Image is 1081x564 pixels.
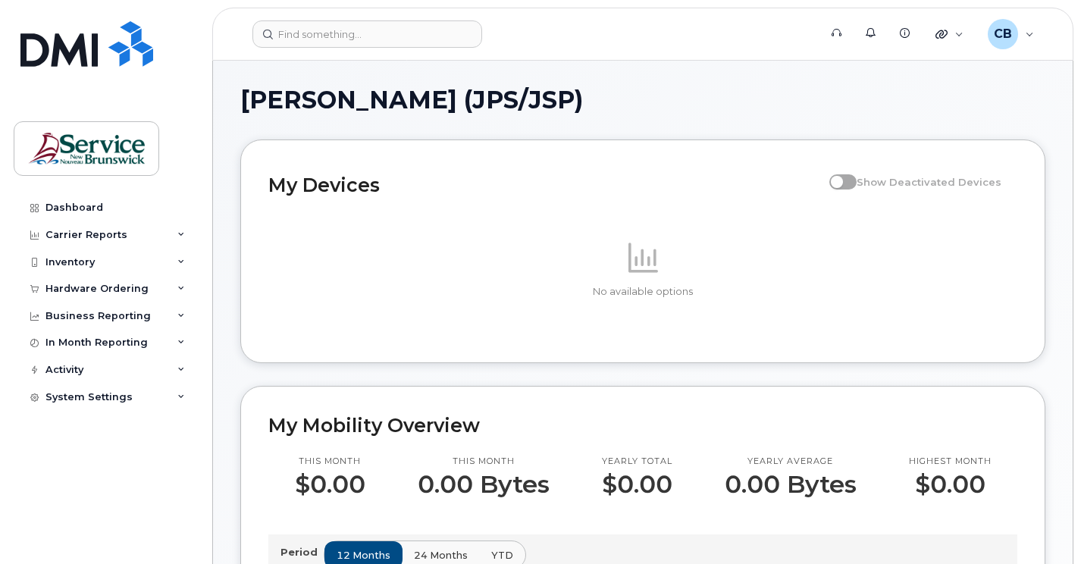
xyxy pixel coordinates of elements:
p: Yearly total [602,456,672,468]
span: 24 months [414,548,468,562]
p: 0.00 Bytes [418,471,550,498]
h2: My Mobility Overview [268,414,1017,437]
span: Show Deactivated Devices [857,176,1001,188]
p: This month [295,456,365,468]
p: $0.00 [295,471,365,498]
input: Show Deactivated Devices [829,168,841,180]
h2: My Devices [268,174,822,196]
span: [PERSON_NAME] (JPS/JSP) [240,89,583,111]
p: $0.00 [602,471,672,498]
p: Highest month [909,456,992,468]
p: Yearly average [725,456,857,468]
p: Period [280,545,324,559]
p: 0.00 Bytes [725,471,857,498]
span: YTD [491,548,513,562]
p: No available options [268,285,1017,299]
p: $0.00 [909,471,992,498]
p: This month [418,456,550,468]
